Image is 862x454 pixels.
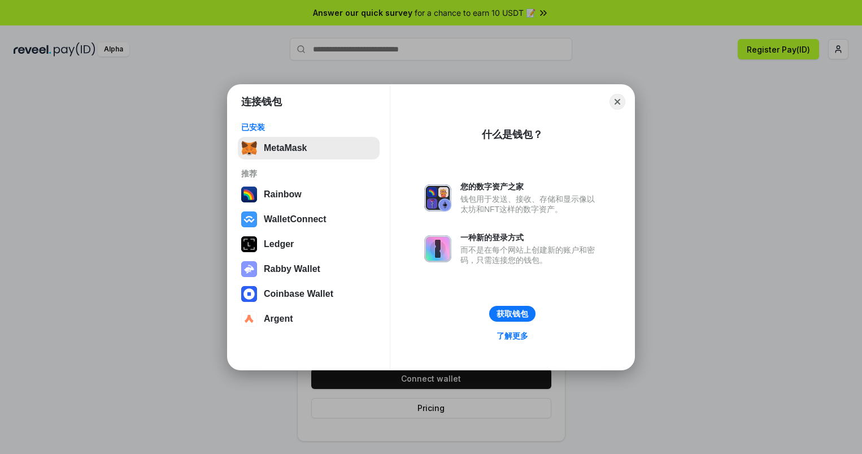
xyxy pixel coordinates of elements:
div: 您的数字资产之家 [460,181,600,192]
div: 而不是在每个网站上创建新的账户和密码，只需连接您的钱包。 [460,245,600,265]
div: 了解更多 [497,331,528,341]
img: svg+xml,%3Csvg%20width%3D%22120%22%20height%3D%22120%22%20viewBox%3D%220%200%20120%20120%22%20fil... [241,187,257,202]
img: svg+xml,%3Csvg%20width%3D%2228%22%20height%3D%2228%22%20viewBox%3D%220%200%2028%2028%22%20fill%3D... [241,311,257,327]
button: WalletConnect [238,208,380,231]
img: svg+xml,%3Csvg%20width%3D%2228%22%20height%3D%2228%22%20viewBox%3D%220%200%2028%2028%22%20fill%3D... [241,211,257,227]
div: WalletConnect [264,214,326,224]
div: Rainbow [264,189,302,200]
button: Rabby Wallet [238,258,380,280]
img: svg+xml,%3Csvg%20fill%3D%22none%22%20height%3D%2233%22%20viewBox%3D%220%200%2035%2033%22%20width%... [241,140,257,156]
div: 获取钱包 [497,309,528,319]
img: svg+xml,%3Csvg%20width%3D%2228%22%20height%3D%2228%22%20viewBox%3D%220%200%2028%2028%22%20fill%3D... [241,286,257,302]
div: 一种新的登录方式 [460,232,600,243]
button: Argent [238,308,380,330]
button: MetaMask [238,137,380,159]
div: Argent [264,314,293,324]
div: MetaMask [264,143,307,153]
div: 钱包用于发送、接收、存储和显示像以太坊和NFT这样的数字资产。 [460,194,600,214]
div: Rabby Wallet [264,264,320,274]
h1: 连接钱包 [241,95,282,109]
img: svg+xml,%3Csvg%20xmlns%3D%22http%3A%2F%2Fwww.w3.org%2F2000%2Fsvg%22%20fill%3D%22none%22%20viewBox... [241,261,257,277]
img: svg+xml,%3Csvg%20xmlns%3D%22http%3A%2F%2Fwww.w3.org%2F2000%2Fsvg%22%20fill%3D%22none%22%20viewBox... [424,184,451,211]
button: 获取钱包 [489,306,536,322]
div: 推荐 [241,168,376,179]
button: Coinbase Wallet [238,283,380,305]
button: Rainbow [238,183,380,206]
div: 什么是钱包？ [482,128,543,141]
div: Ledger [264,239,294,249]
img: svg+xml,%3Csvg%20xmlns%3D%22http%3A%2F%2Fwww.w3.org%2F2000%2Fsvg%22%20width%3D%2228%22%20height%3... [241,236,257,252]
a: 了解更多 [490,328,535,343]
button: Close [610,94,625,110]
img: svg+xml,%3Csvg%20xmlns%3D%22http%3A%2F%2Fwww.w3.org%2F2000%2Fsvg%22%20fill%3D%22none%22%20viewBox... [424,235,451,262]
div: Coinbase Wallet [264,289,333,299]
div: 已安装 [241,122,376,132]
button: Ledger [238,233,380,256]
